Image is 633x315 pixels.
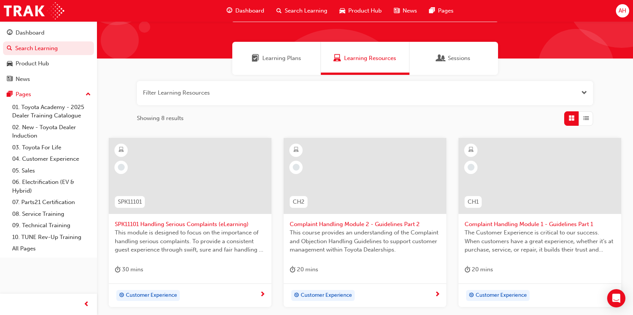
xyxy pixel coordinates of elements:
[9,220,94,231] a: 09. Technical Training
[293,164,300,171] span: learningRecordVerb_NONE-icon
[9,196,94,208] a: 07. Parts21 Certification
[468,145,474,155] span: learningResourceType_ELEARNING-icon
[260,291,265,298] span: next-icon
[9,231,94,243] a: 10. TUNE Rev-Up Training
[435,291,440,298] span: next-icon
[276,6,282,16] span: search-icon
[7,76,13,83] span: news-icon
[118,164,125,171] span: learningRecordVerb_NONE-icon
[4,2,64,19] img: Trak
[333,3,388,19] a: car-iconProduct Hub
[294,291,299,301] span: target-icon
[86,90,91,100] span: up-icon
[9,142,94,154] a: 03. Toyota For Life
[388,3,423,19] a: news-iconNews
[284,138,446,307] a: CH2Complaint Handling Module 2 - Guidelines Part 2This course provides an understanding of the Co...
[235,6,264,15] span: Dashboard
[16,90,31,99] div: Pages
[465,265,470,274] span: duration-icon
[458,138,621,307] a: CH1Complaint Handling Module 1 - Guidelines Part 1The Customer Experience is critical to our succ...
[115,228,265,254] span: This module is designed to focus on the importance of handling serious complaints. To provide a c...
[344,54,396,63] span: Learning Resources
[119,145,124,155] span: learningResourceType_ELEARNING-icon
[448,54,470,63] span: Sessions
[394,6,400,16] span: news-icon
[569,114,574,123] span: Grid
[409,42,498,75] a: SessionsSessions
[423,3,460,19] a: pages-iconPages
[619,6,626,15] span: AH
[84,300,89,309] span: prev-icon
[262,54,301,63] span: Learning Plans
[340,6,345,16] span: car-icon
[9,122,94,142] a: 02. New - Toyota Dealer Induction
[333,54,341,63] span: Learning Resources
[9,153,94,165] a: 04. Customer Experience
[476,291,527,300] span: Customer Experience
[252,54,259,63] span: Learning Plans
[465,220,615,229] span: Complaint Handling Module 1 - Guidelines Part 1
[465,228,615,254] span: The Customer Experience is critical to our success. When customers have a great experience, wheth...
[429,6,435,16] span: pages-icon
[7,60,13,67] span: car-icon
[119,291,124,301] span: target-icon
[581,89,587,97] button: Open the filter
[301,291,352,300] span: Customer Experience
[290,220,440,229] span: Complaint Handling Module 2 - Guidelines Part 2
[468,164,474,171] span: learningRecordVerb_NONE-icon
[232,42,321,75] a: Learning PlansLearning Plans
[126,291,177,300] span: Customer Experience
[9,176,94,196] a: 06. Electrification (EV & Hybrid)
[607,289,625,307] div: Open Intercom Messenger
[290,228,440,254] span: This course provides an understanding of the Complaint and Objection Handling Guidelines to suppo...
[290,265,295,274] span: duration-icon
[293,198,305,206] span: CH2
[3,87,94,101] button: Pages
[616,4,629,17] button: AH
[438,6,454,15] span: Pages
[115,265,121,274] span: duration-icon
[7,45,12,52] span: search-icon
[16,28,44,37] div: Dashboard
[3,24,94,87] button: DashboardSearch LearningProduct HubNews
[3,26,94,40] a: Dashboard
[115,265,143,274] div: 30 mins
[115,220,265,229] span: SPK11101 Handling Serious Complaints (eLearning)
[348,6,382,15] span: Product Hub
[285,6,327,15] span: Search Learning
[469,291,474,301] span: target-icon
[465,265,493,274] div: 20 mins
[321,42,409,75] a: Learning ResourcesLearning Resources
[9,101,94,122] a: 01. Toyota Academy - 2025 Dealer Training Catalogue
[7,91,13,98] span: pages-icon
[9,165,94,177] a: 05. Sales
[227,6,232,16] span: guage-icon
[109,138,271,307] a: SPK11101SPK11101 Handling Serious Complaints (eLearning)This module is designed to focus on the i...
[583,114,589,123] span: List
[118,198,142,206] span: SPK11101
[293,145,299,155] span: learningResourceType_ELEARNING-icon
[437,54,445,63] span: Sessions
[403,6,417,15] span: News
[3,72,94,86] a: News
[137,114,184,123] span: Showing 8 results
[16,75,30,84] div: News
[9,208,94,220] a: 08. Service Training
[3,57,94,71] a: Product Hub
[7,30,13,36] span: guage-icon
[290,265,318,274] div: 20 mins
[16,59,49,68] div: Product Hub
[468,198,479,206] span: CH1
[221,3,270,19] a: guage-iconDashboard
[3,41,94,55] a: Search Learning
[270,3,333,19] a: search-iconSearch Learning
[9,243,94,255] a: All Pages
